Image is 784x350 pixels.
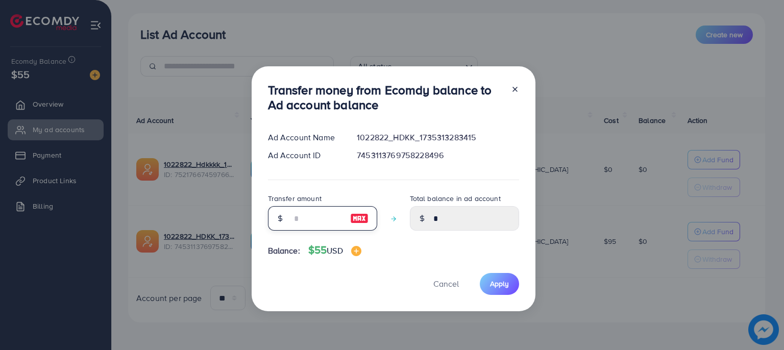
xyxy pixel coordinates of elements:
span: Cancel [433,278,459,289]
span: Apply [490,279,509,289]
button: Apply [480,273,519,295]
div: 7453113769758228496 [349,149,527,161]
label: Total balance in ad account [410,193,501,204]
img: image [351,246,361,256]
label: Transfer amount [268,193,322,204]
span: USD [327,245,342,256]
img: image [350,212,369,224]
div: 1022822_HDKK_1735313283415 [349,132,527,143]
h3: Transfer money from Ecomdy balance to Ad account balance [268,83,503,112]
button: Cancel [421,273,472,295]
h4: $55 [308,244,361,257]
div: Ad Account ID [260,149,349,161]
div: Ad Account Name [260,132,349,143]
span: Balance: [268,245,300,257]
